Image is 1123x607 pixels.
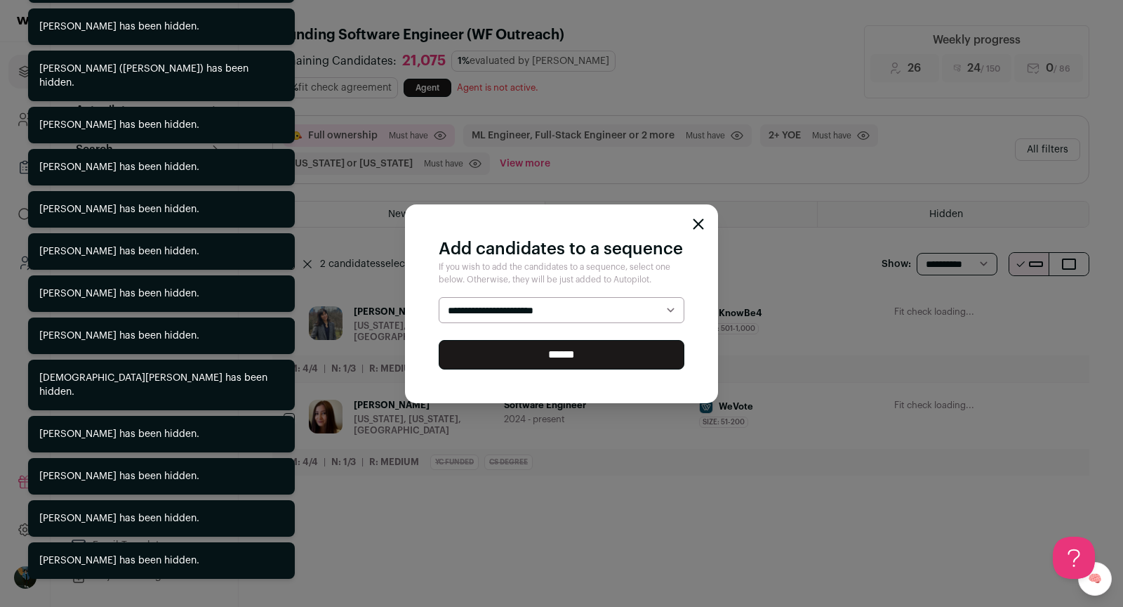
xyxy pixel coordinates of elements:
div: [PERSON_NAME] has been hidden. [39,244,199,259]
p: If you wish to add the candidates to a sequence, select one below. Otherwise, they will be just a... [439,261,684,286]
div: [PERSON_NAME] has been hidden. [39,511,199,526]
div: [PERSON_NAME] has been hidden. [39,20,199,34]
div: [PERSON_NAME] has been hidden. [39,287,199,301]
div: [PERSON_NAME] has been hidden. [39,160,199,174]
div: [PERSON_NAME] has been hidden. [39,329,199,343]
div: [PERSON_NAME] has been hidden. [39,469,199,483]
div: [PERSON_NAME] has been hidden. [39,427,199,441]
button: Close modal [693,218,704,230]
iframe: Toggle Customer Support [1053,537,1095,579]
div: [PERSON_NAME] has been hidden. [39,118,199,132]
div: [PERSON_NAME] ([PERSON_NAME]) has been hidden. [39,62,284,90]
div: [PERSON_NAME] has been hidden. [39,202,199,216]
a: 🧠 [1078,562,1112,596]
h2: Add candidates to a sequence [439,238,684,261]
div: [PERSON_NAME] has been hidden. [39,554,199,568]
div: [DEMOGRAPHIC_DATA][PERSON_NAME] has been hidden. [39,371,284,399]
